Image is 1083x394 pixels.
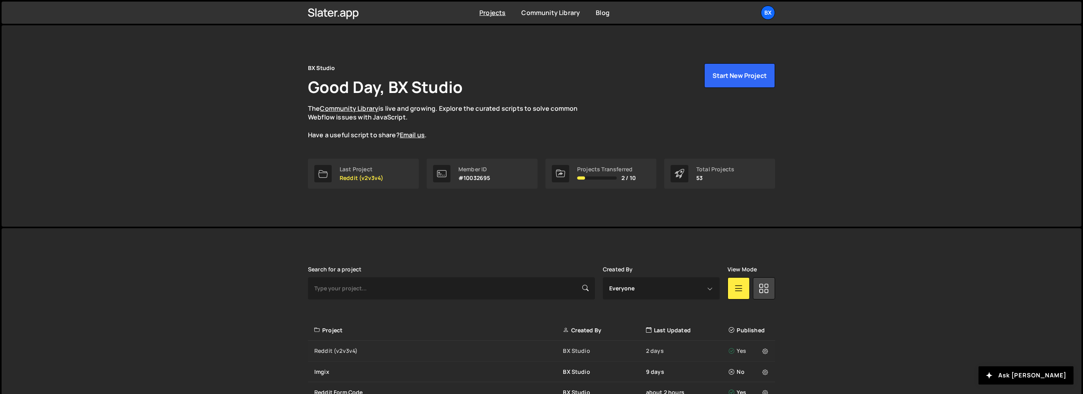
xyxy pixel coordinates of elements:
[728,266,757,273] label: View Mode
[621,175,636,181] span: 2 / 10
[308,159,419,189] a: Last Project Reddit (v2v3v4)
[308,76,463,98] h1: Good Day, BX Studio
[314,347,563,355] div: Reddit (v2v3v4)
[596,8,610,17] a: Blog
[696,166,734,172] div: Total Projects
[320,104,378,113] a: Community Library
[308,104,593,140] p: The is live and growing. Explore the curated scripts to solve common Webflow issues with JavaScri...
[729,326,770,334] div: Published
[646,368,729,376] div: 9 days
[729,368,770,376] div: No
[563,368,646,376] div: BX Studio
[314,326,563,334] div: Project
[646,326,729,334] div: Last Updated
[314,368,563,376] div: Imgix
[340,166,383,172] div: Last Project
[308,266,361,273] label: Search for a project
[340,175,383,181] p: Reddit (v2v3v4)
[978,366,1073,385] button: Ask [PERSON_NAME]
[479,8,505,17] a: Projects
[308,63,335,73] div: BX Studio
[577,166,636,172] div: Projects Transferred
[563,347,646,355] div: BX Studio
[761,6,775,20] a: BX
[729,347,770,355] div: Yes
[704,63,775,88] button: Start New Project
[458,175,490,181] p: #10032695
[400,131,425,139] a: Email us
[521,8,580,17] a: Community Library
[308,362,775,383] a: Imgix BX Studio 9 days No
[603,266,633,273] label: Created By
[646,347,729,355] div: 2 days
[563,326,646,334] div: Created By
[458,166,490,172] div: Member ID
[308,277,595,299] input: Type your project...
[696,175,734,181] p: 53
[308,341,775,362] a: Reddit (v2v3v4) BX Studio 2 days Yes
